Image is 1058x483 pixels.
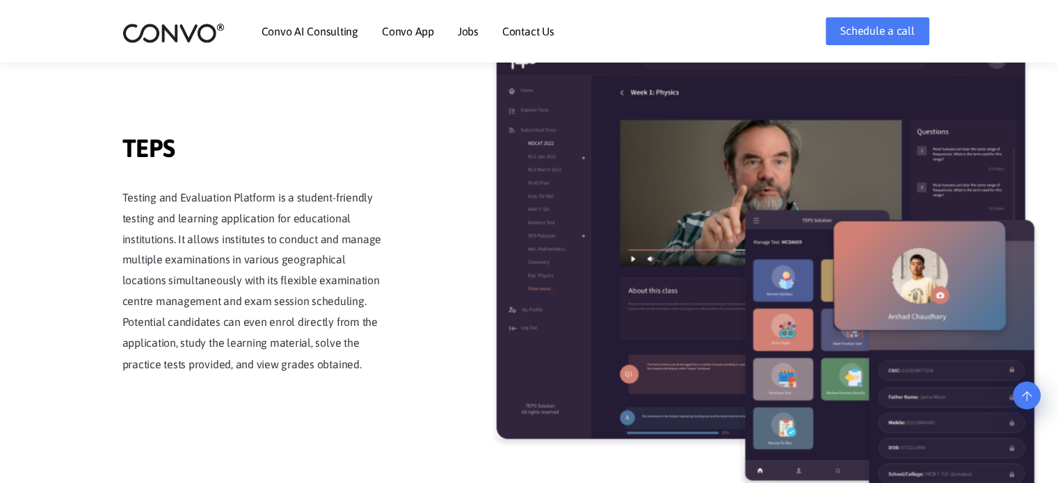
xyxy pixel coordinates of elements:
span: TEPS [122,133,387,167]
p: Testing and Evaluation Platform is a student-friendly testing and learning application for educat... [122,188,387,375]
a: Convo AI Consulting [262,26,358,37]
a: Contact Us [502,26,554,37]
img: logo_2.png [122,22,225,44]
a: Schedule a call [826,17,929,45]
a: Jobs [458,26,479,37]
a: Convo App [382,26,434,37]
